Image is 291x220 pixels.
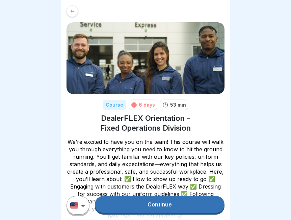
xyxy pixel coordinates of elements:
[70,202,78,208] img: us.svg
[67,113,224,133] h1: DealerFLEX Orientation - Fixed Operations Division
[95,196,224,213] a: Continue
[170,101,186,108] p: 53 min
[67,22,224,94] img: v4gv5ils26c0z8ite08yagn2.png
[67,138,224,220] p: We’re excited to have you on the team! This course will walk you through everything you need to k...
[139,101,155,108] div: 6 days
[103,100,126,110] div: Course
